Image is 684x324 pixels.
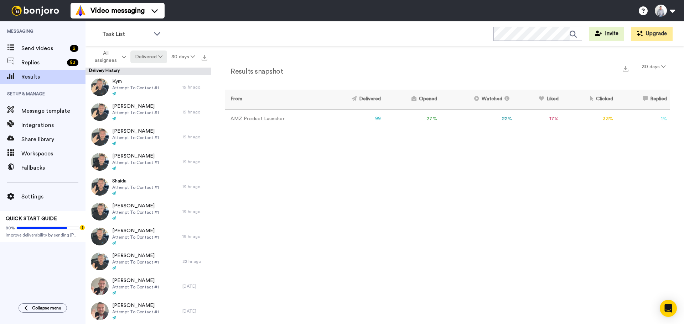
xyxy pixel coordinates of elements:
[112,160,159,165] span: Attempt To Contact #1
[112,284,159,290] span: Attempt To Contact #1
[182,283,207,289] div: [DATE]
[85,100,211,124] a: [PERSON_NAME]Attempt To Contact #119 hr ago
[112,309,159,315] span: Attempt To Contact #1
[67,59,78,66] div: 93
[112,185,159,190] span: Attempt To Contact #1
[589,27,624,41] button: Invite
[182,134,207,140] div: 19 hr ago
[638,60,670,73] button: 30 days
[182,259,207,264] div: 22 hr ago
[384,90,440,109] th: Opened
[112,227,159,234] span: [PERSON_NAME]
[621,63,631,73] button: Export a summary of each team member’s results that match this filter now.
[32,305,61,311] span: Collapse menu
[85,149,211,174] a: [PERSON_NAME]Attempt To Contact #119 hr ago
[202,55,207,60] img: export.svg
[112,252,159,259] span: [PERSON_NAME]
[91,103,109,121] img: 80aecc55-efe0-4d98-ab05-1ff7e745d681-thumb.jpg
[631,27,673,41] button: Upgrade
[91,203,109,221] img: face3342-d192-4d82-b103-b01b476c88b0-thumb.jpg
[225,90,322,109] th: From
[112,234,159,240] span: Attempt To Contact #1
[85,299,211,324] a: [PERSON_NAME]Attempt To Contact #1[DATE]
[85,75,211,100] a: KymAttempt To Contact #119 hr ago
[182,159,207,165] div: 19 hr ago
[182,234,207,239] div: 19 hr ago
[75,5,86,16] img: vm-color.svg
[21,58,64,67] span: Replies
[561,109,616,129] td: 33 %
[85,274,211,299] a: [PERSON_NAME]Attempt To Contact #1[DATE]
[182,84,207,90] div: 19 hr ago
[85,174,211,199] a: ShaidaAttempt To Contact #119 hr ago
[182,308,207,314] div: [DATE]
[561,90,616,109] th: Clicked
[322,109,384,129] td: 99
[112,110,159,116] span: Attempt To Contact #1
[92,50,120,64] span: All assignees
[182,209,207,214] div: 19 hr ago
[21,149,85,158] span: Workspaces
[91,128,109,146] img: fce846a7-7b5b-4514-b27c-9bb33d8aaf7d-thumb.jpg
[623,66,628,71] img: export.svg
[112,202,159,209] span: [PERSON_NAME]
[87,47,130,67] button: All assignees
[167,51,199,63] button: 30 days
[21,107,85,115] span: Message template
[6,232,80,238] span: Improve deliverability by sending [PERSON_NAME]’s from your own email
[91,228,109,245] img: 2f202567-3941-4dd7-99fd-5a12d2475a80-thumb.jpg
[660,300,677,317] div: Open Intercom Messenger
[616,90,670,109] th: Replied
[21,192,85,201] span: Settings
[112,153,159,160] span: [PERSON_NAME]
[85,68,211,75] div: Delivery History
[182,184,207,190] div: 19 hr ago
[6,225,15,231] span: 80%
[112,78,159,85] span: Kym
[225,109,322,129] td: AMZ Product Launcher
[85,199,211,224] a: [PERSON_NAME]Attempt To Contact #119 hr ago
[112,128,159,135] span: [PERSON_NAME]
[112,85,159,91] span: Attempt To Contact #1
[21,164,85,172] span: Fallbacks
[225,68,283,75] h2: Results snapshot
[182,109,207,115] div: 19 hr ago
[21,135,85,144] span: Share library
[112,209,159,215] span: Attempt To Contact #1
[19,303,67,313] button: Collapse menu
[130,51,167,63] button: Delivered
[384,109,440,129] td: 27 %
[515,109,561,129] td: 17 %
[70,45,78,52] div: 2
[91,178,109,196] img: 28409c50-2b17-4bae-bdd3-63e2b033f57e-thumb.jpg
[91,302,109,320] img: 360ddc52-e184-4746-a04a-6b144c676969-thumb.jpg
[85,249,211,274] a: [PERSON_NAME]Attempt To Contact #122 hr ago
[616,109,670,129] td: 1 %
[90,6,145,16] span: Video messaging
[199,52,209,62] button: Export all results that match these filters now.
[112,135,159,140] span: Attempt To Contact #1
[91,253,109,270] img: 4bb90934-b4ef-4f34-a803-26891244f0bc-thumb.jpg
[515,90,561,109] th: Liked
[322,90,384,109] th: Delivered
[112,259,159,265] span: Attempt To Contact #1
[9,6,62,16] img: bj-logo-header-white.svg
[440,90,515,109] th: Watched
[112,177,159,185] span: Shaida
[91,277,109,295] img: 3958e3e3-02ce-4700-a676-6cc2894f62c4-thumb.jpg
[21,73,85,81] span: Results
[79,224,85,231] div: Tooltip anchor
[112,277,159,284] span: [PERSON_NAME]
[91,153,109,171] img: 410337d8-5290-45db-8516-f80902e4ca18-thumb.jpg
[112,103,159,110] span: [PERSON_NAME]
[85,124,211,149] a: [PERSON_NAME]Attempt To Contact #119 hr ago
[85,224,211,249] a: [PERSON_NAME]Attempt To Contact #119 hr ago
[102,30,150,38] span: Task List
[6,216,57,221] span: QUICK START GUIDE
[21,121,85,129] span: Integrations
[21,44,67,53] span: Send videos
[91,78,109,96] img: 1702ae70-aeba-4561-ab52-9558810add5e-thumb.jpg
[440,109,515,129] td: 22 %
[112,302,159,309] span: [PERSON_NAME]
